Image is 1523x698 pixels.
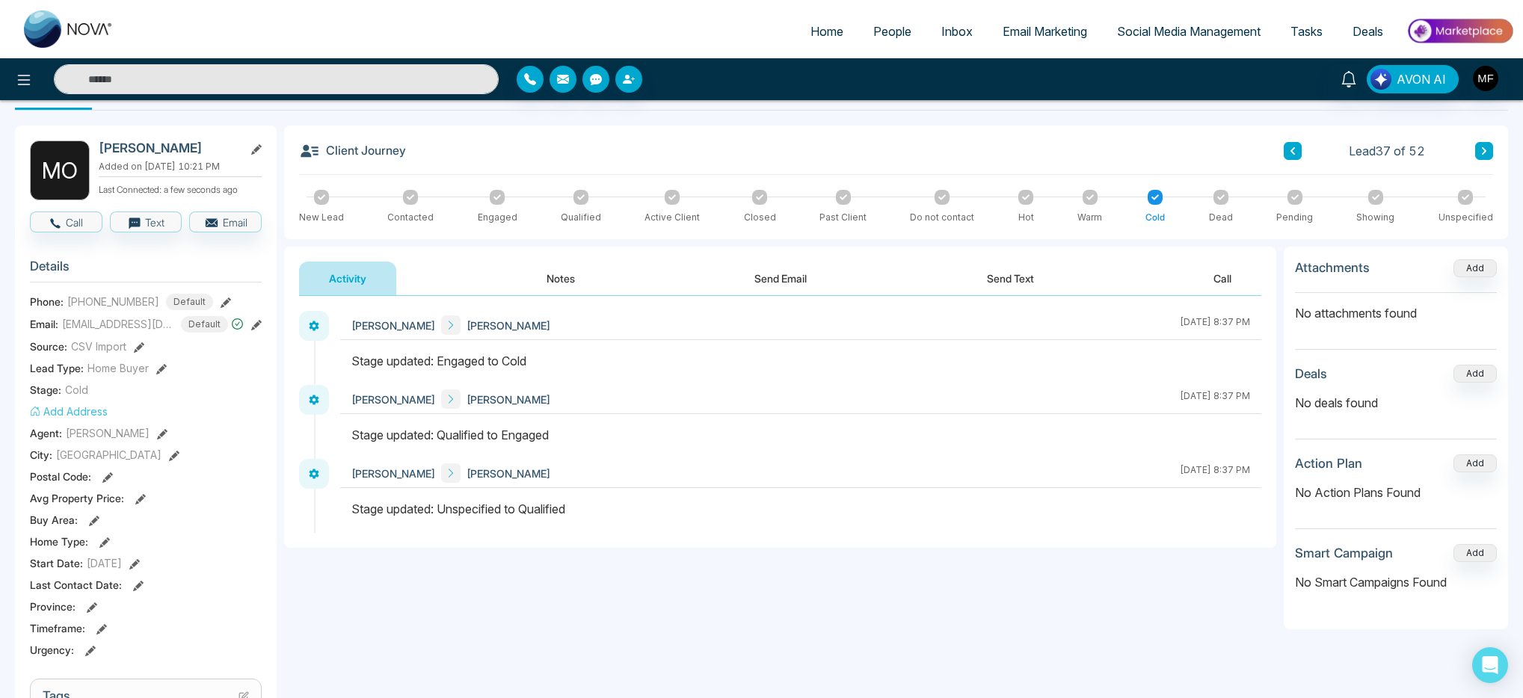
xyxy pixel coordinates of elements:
div: Do not contact [910,211,974,224]
span: Timeframe : [30,620,85,636]
a: Deals [1338,17,1398,46]
span: Last Contact Date : [30,577,122,593]
h3: Deals [1295,366,1327,381]
div: [DATE] 8:37 PM [1180,315,1250,335]
div: Showing [1356,211,1394,224]
a: Tasks [1276,17,1338,46]
span: Email: [30,316,58,332]
button: Notes [517,262,605,295]
img: Market-place.gif [1406,14,1514,48]
span: Social Media Management [1117,24,1261,39]
span: Agent: [30,425,62,441]
a: Social Media Management [1102,17,1276,46]
img: Nova CRM Logo [24,10,114,48]
span: Default [166,294,213,310]
span: [DATE] [87,555,122,571]
div: Qualified [561,211,601,224]
span: Tasks [1290,24,1323,39]
span: [GEOGRAPHIC_DATA] [56,447,161,463]
p: Added on [DATE] 10:21 PM [99,160,262,173]
button: Activity [299,262,396,295]
span: Home [810,24,843,39]
a: People [858,17,926,46]
span: [PERSON_NAME] [66,425,150,441]
h3: Client Journey [299,140,406,161]
span: Buy Area : [30,512,78,528]
h3: Attachments [1295,260,1370,275]
a: Inbox [926,17,988,46]
span: AVON AI [1397,70,1446,88]
span: [EMAIL_ADDRESS][DOMAIN_NAME] [62,316,174,332]
span: Urgency : [30,642,74,658]
button: Add [1453,259,1497,277]
button: Add Address [30,404,108,419]
h2: [PERSON_NAME] [99,140,238,155]
span: [PERSON_NAME] [467,318,550,333]
div: Past Client [819,211,867,224]
span: CSV Import [71,339,126,354]
span: Default [181,316,228,333]
button: Call [30,211,102,232]
button: Text [110,211,182,232]
span: Inbox [941,24,973,39]
span: City : [30,447,52,463]
div: Active Client [644,211,700,224]
h3: Action Plan [1295,456,1362,471]
span: Stage: [30,382,61,398]
span: Lead 37 of 52 [1349,142,1425,160]
button: Call [1184,262,1261,295]
div: Cold [1145,211,1165,224]
span: Cold [65,382,88,398]
span: Home Type : [30,534,88,549]
button: AVON AI [1367,65,1459,93]
span: [PERSON_NAME] [467,392,550,407]
p: No Smart Campaigns Found [1295,573,1497,591]
div: [DATE] 8:37 PM [1180,463,1250,483]
button: Send Text [957,262,1064,295]
span: Home Buyer [87,360,149,376]
a: Home [796,17,858,46]
button: Send Email [724,262,837,295]
p: No attachments found [1295,293,1497,322]
a: Email Marketing [988,17,1102,46]
span: Email Marketing [1003,24,1087,39]
p: No deals found [1295,394,1497,412]
div: Warm [1077,211,1102,224]
span: Postal Code : [30,469,91,484]
div: Unspecified [1439,211,1493,224]
span: People [873,24,911,39]
div: M O [30,140,90,200]
span: Add [1453,261,1497,274]
span: [PHONE_NUMBER] [67,294,159,309]
span: [PERSON_NAME] [351,466,435,481]
p: Last Connected: a few seconds ago [99,180,262,197]
div: Open Intercom Messenger [1472,647,1508,683]
div: [DATE] 8:37 PM [1180,389,1250,409]
span: [PERSON_NAME] [351,392,435,407]
img: Lead Flow [1370,69,1391,90]
div: Engaged [478,211,517,224]
div: Dead [1209,211,1233,224]
span: Source: [30,339,67,354]
div: Hot [1018,211,1034,224]
button: Add [1453,544,1497,562]
img: User Avatar [1473,66,1498,91]
span: Phone: [30,294,64,309]
h3: Details [30,259,262,282]
button: Add [1453,365,1497,383]
div: Closed [744,211,776,224]
div: New Lead [299,211,344,224]
div: Pending [1276,211,1313,224]
span: Start Date : [30,555,83,571]
p: No Action Plans Found [1295,484,1497,501]
span: Avg Property Price : [30,490,124,506]
span: [PERSON_NAME] [467,466,550,481]
span: Province : [30,599,76,614]
span: Deals [1353,24,1383,39]
h3: Smart Campaign [1295,546,1393,560]
span: Lead Type: [30,360,84,376]
button: Email [189,211,262,232]
button: Add [1453,454,1497,472]
span: [PERSON_NAME] [351,318,435,333]
div: Contacted [387,211,434,224]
